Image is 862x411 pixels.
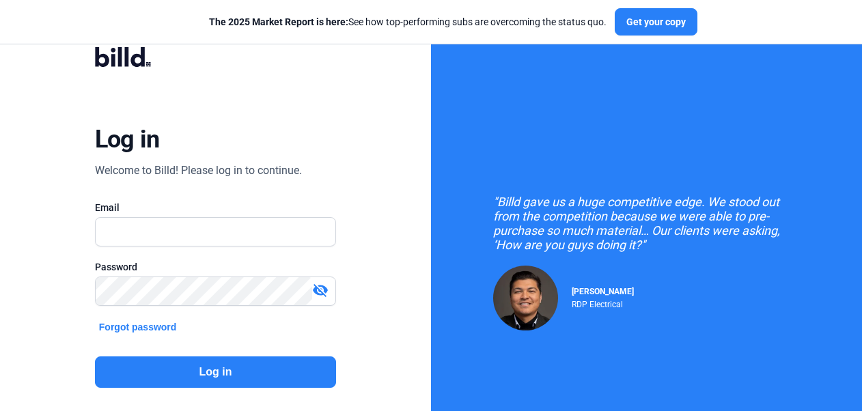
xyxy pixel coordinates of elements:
[95,162,302,179] div: Welcome to Billd! Please log in to continue.
[95,356,336,388] button: Log in
[493,195,801,252] div: "Billd gave us a huge competitive edge. We stood out from the competition because we were able to...
[312,282,329,298] mat-icon: visibility_off
[615,8,697,36] button: Get your copy
[209,15,607,29] div: See how top-performing subs are overcoming the status quo.
[209,16,348,27] span: The 2025 Market Report is here:
[95,260,336,274] div: Password
[572,287,634,296] span: [PERSON_NAME]
[493,266,558,330] img: Raul Pacheco
[95,320,181,335] button: Forgot password
[572,296,634,309] div: RDP Electrical
[95,201,336,214] div: Email
[95,124,160,154] div: Log in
